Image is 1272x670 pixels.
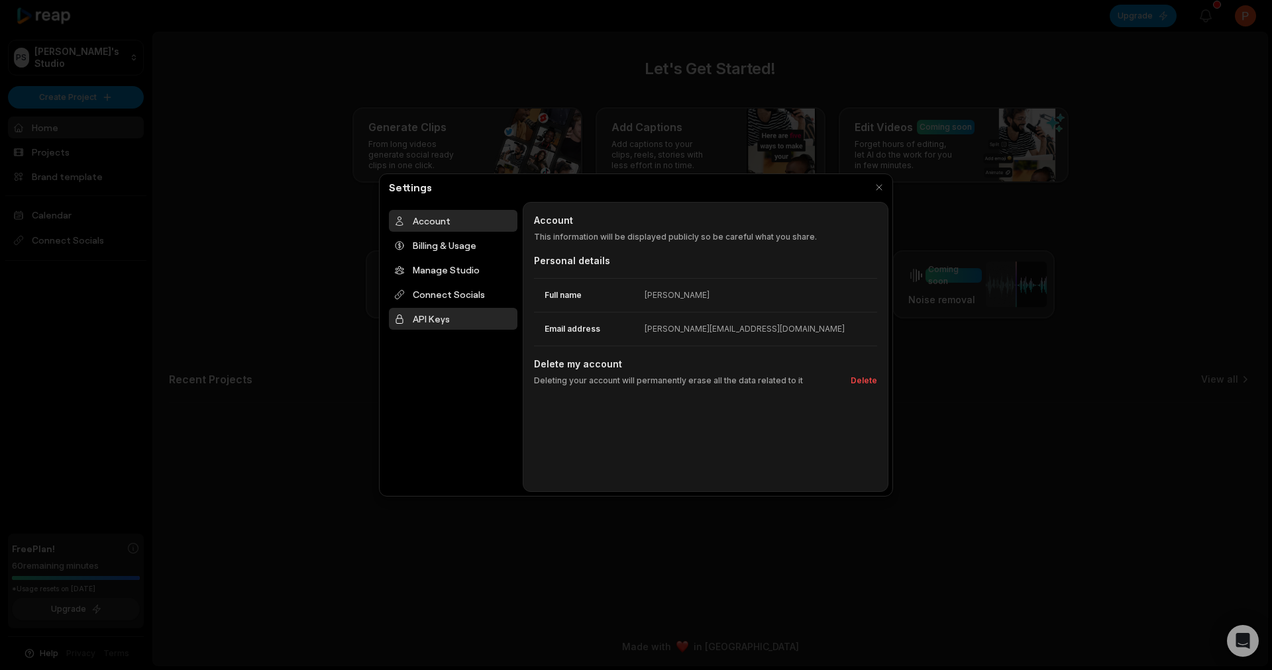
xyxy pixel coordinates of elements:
div: Billing & Usage [389,234,517,256]
h2: Settings [384,179,437,195]
h2: Delete my account [534,357,877,371]
p: This information will be displayed publicly so be careful what you share. [534,231,877,243]
button: Delete [845,375,877,387]
h2: Account [534,213,877,227]
dt: Email address [534,323,645,335]
div: Account [389,210,517,232]
div: Personal details [534,254,877,267]
div: [PERSON_NAME][EMAIL_ADDRESS][DOMAIN_NAME] [645,323,845,335]
div: Connect Socials [389,283,517,305]
div: API Keys [389,308,517,330]
p: Deleting your account will permanently erase all the data related to it [534,375,803,387]
dt: Full name [534,289,645,301]
div: [PERSON_NAME] [645,289,710,301]
div: Manage Studio [389,259,517,281]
